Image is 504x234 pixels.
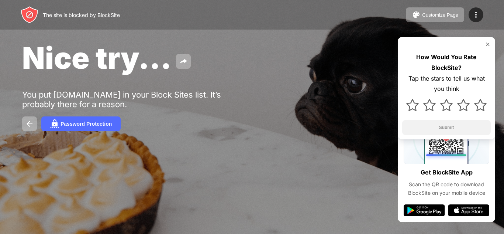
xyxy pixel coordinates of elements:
img: star.svg [423,99,436,111]
div: Get BlockSite App [421,167,473,178]
img: star.svg [474,99,487,111]
img: star.svg [440,99,453,111]
img: star.svg [457,99,470,111]
button: Password Protection [41,116,121,131]
div: How Would You Rate BlockSite? [402,52,491,73]
button: Submit [402,120,491,135]
div: You put [DOMAIN_NAME] in your Block Sites list. It’s probably there for a reason. [22,90,250,109]
div: The site is blocked by BlockSite [43,12,120,18]
img: app-store.svg [448,204,489,216]
img: menu-icon.svg [472,10,480,19]
img: password.svg [50,119,59,128]
img: star.svg [406,99,419,111]
img: google-play.svg [404,204,445,216]
img: header-logo.svg [21,6,38,24]
img: pallet.svg [412,10,421,19]
img: back.svg [25,119,34,128]
div: Customize Page [422,12,458,18]
span: Nice try... [22,40,172,76]
div: Scan the QR code to download BlockSite on your mobile device [404,180,489,197]
img: rate-us-close.svg [485,41,491,47]
div: Tap the stars to tell us what you think [402,73,491,95]
button: Customize Page [406,7,464,22]
img: share.svg [179,57,188,66]
div: Password Protection [61,121,112,127]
